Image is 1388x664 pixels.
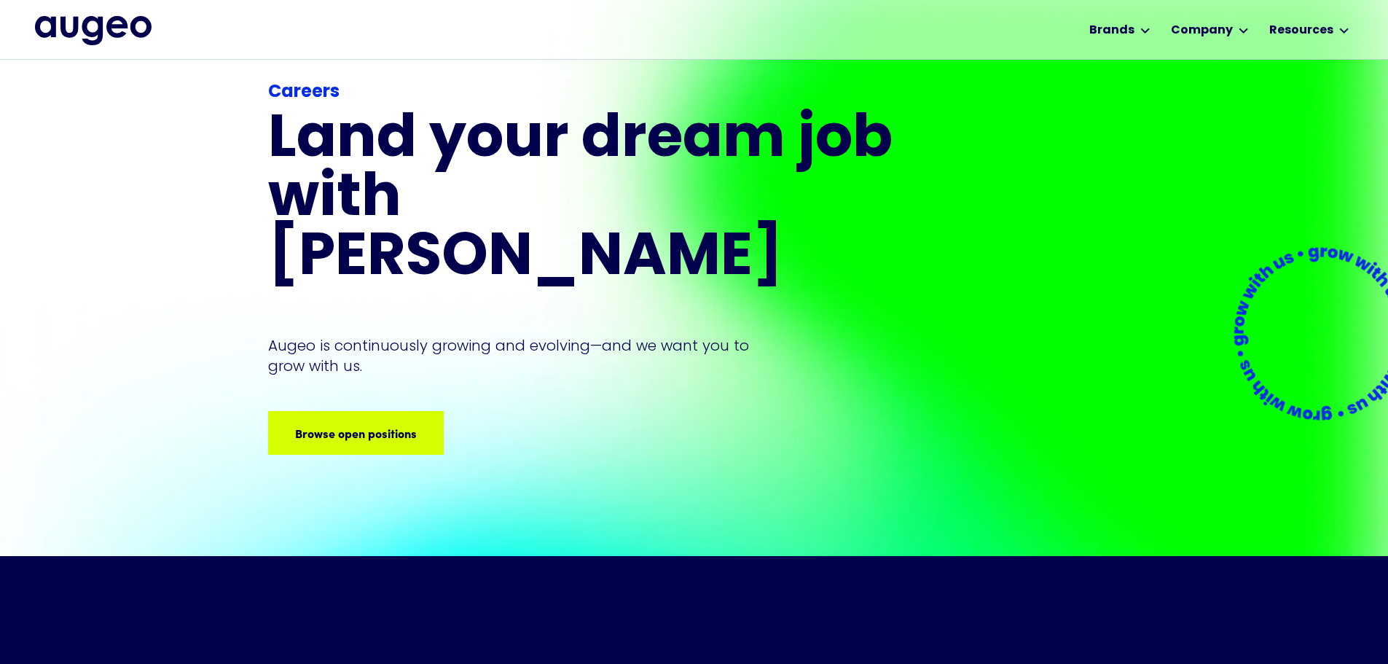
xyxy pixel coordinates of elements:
[268,112,898,289] h1: Land your dream job﻿ with [PERSON_NAME]
[1171,22,1233,39] div: Company
[1269,22,1333,39] div: Resources
[35,16,152,45] a: home
[268,335,769,376] p: Augeo is continuously growing and evolving—and we want you to grow with us.
[268,84,340,101] strong: Careers
[35,16,152,45] img: Augeo's full logo in midnight blue.
[268,411,444,455] a: Browse open positions
[1089,22,1134,39] div: Brands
